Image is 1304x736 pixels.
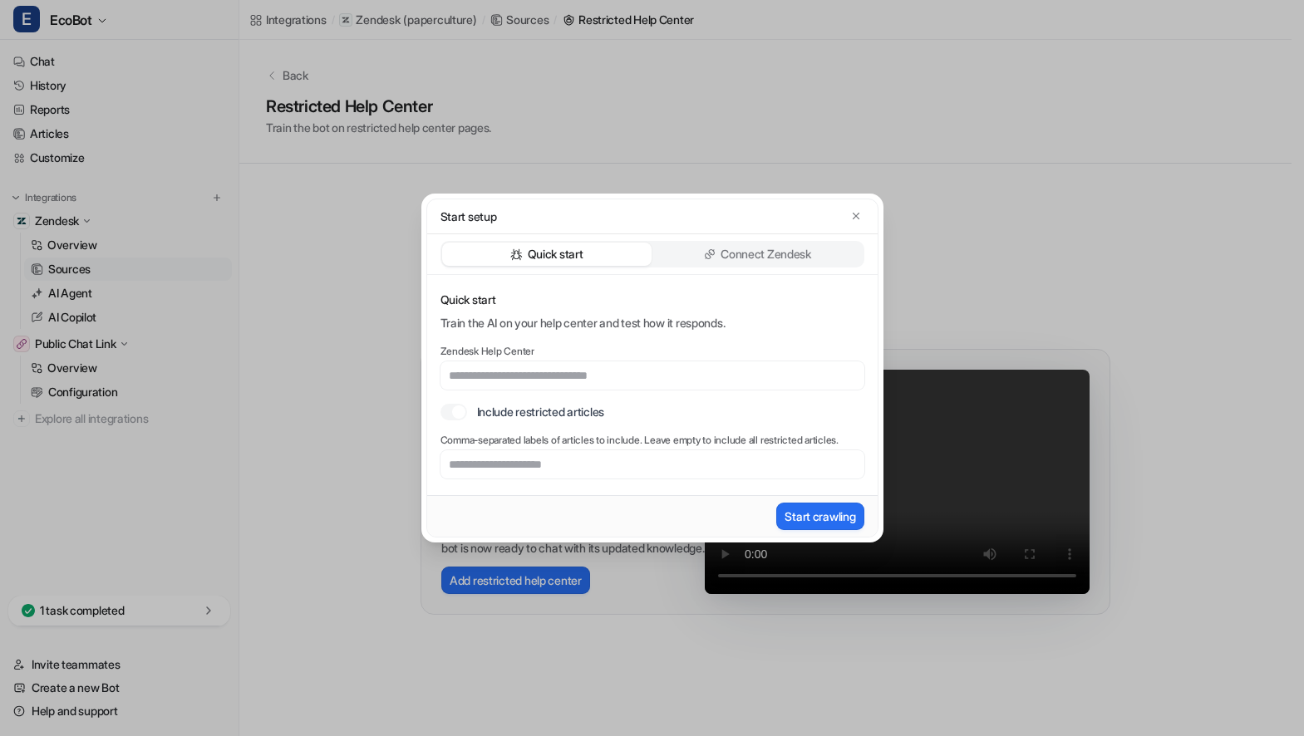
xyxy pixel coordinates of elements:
p: Connect Zendesk [721,246,811,263]
p: Quick start [440,292,864,308]
p: Start setup [440,208,497,225]
label: Include restricted articles [477,403,604,420]
div: Train the AI on your help center and test how it responds. [440,315,864,331]
button: Start crawling [776,503,864,530]
label: Comma-separated labels of articles to include. Leave empty to include all restricted articles. [440,434,864,447]
p: Quick start [528,246,583,263]
label: Zendesk Help Center [440,345,864,358]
